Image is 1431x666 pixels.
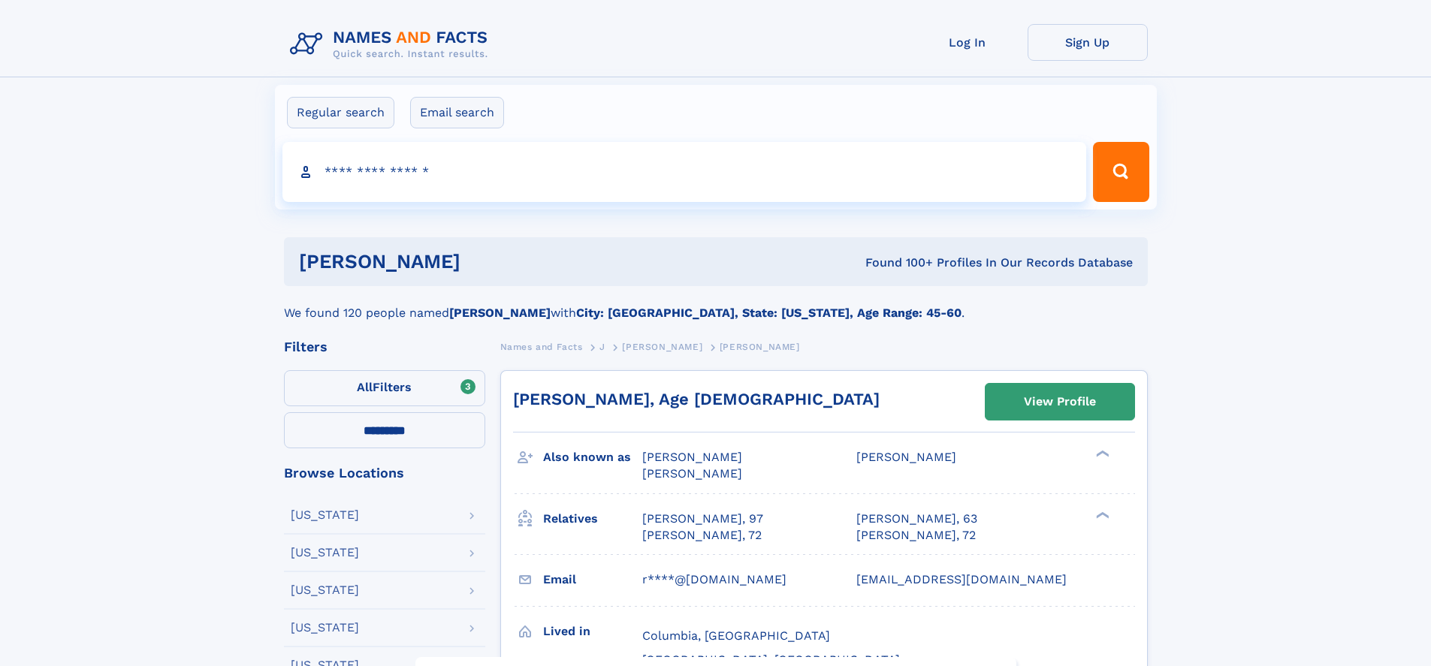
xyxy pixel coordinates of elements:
[856,572,1067,586] span: [EMAIL_ADDRESS][DOMAIN_NAME]
[642,511,763,527] a: [PERSON_NAME], 97
[642,527,762,544] a: [PERSON_NAME], 72
[284,24,500,65] img: Logo Names and Facts
[284,286,1148,322] div: We found 120 people named with .
[856,450,956,464] span: [PERSON_NAME]
[856,511,977,527] a: [PERSON_NAME], 63
[513,390,880,408] a: [PERSON_NAME], Age [DEMOGRAPHIC_DATA]
[284,340,485,354] div: Filters
[622,342,702,352] span: [PERSON_NAME]
[287,97,394,128] label: Regular search
[357,380,373,394] span: All
[291,622,359,634] div: [US_STATE]
[622,337,702,356] a: [PERSON_NAME]
[1028,24,1148,61] a: Sign Up
[599,342,605,352] span: J
[642,628,830,643] span: Columbia, [GEOGRAPHIC_DATA]
[282,142,1087,202] input: search input
[449,306,551,320] b: [PERSON_NAME]
[642,466,742,481] span: [PERSON_NAME]
[543,619,642,644] h3: Lived in
[500,337,583,356] a: Names and Facts
[543,567,642,592] h3: Email
[291,547,359,559] div: [US_STATE]
[599,337,605,356] a: J
[1092,449,1110,459] div: ❯
[576,306,962,320] b: City: [GEOGRAPHIC_DATA], State: [US_STATE], Age Range: 45-60
[1092,510,1110,520] div: ❯
[284,370,485,406] label: Filters
[543,506,642,532] h3: Relatives
[291,584,359,596] div: [US_STATE]
[410,97,504,128] label: Email search
[284,466,485,480] div: Browse Locations
[1024,384,1096,419] div: View Profile
[856,527,976,544] a: [PERSON_NAME], 72
[663,255,1133,271] div: Found 100+ Profiles In Our Records Database
[642,450,742,464] span: [PERSON_NAME]
[720,342,800,352] span: [PERSON_NAME]
[907,24,1028,61] a: Log In
[1093,142,1149,202] button: Search Button
[986,384,1134,420] a: View Profile
[543,445,642,470] h3: Also known as
[291,509,359,521] div: [US_STATE]
[299,252,663,271] h1: [PERSON_NAME]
